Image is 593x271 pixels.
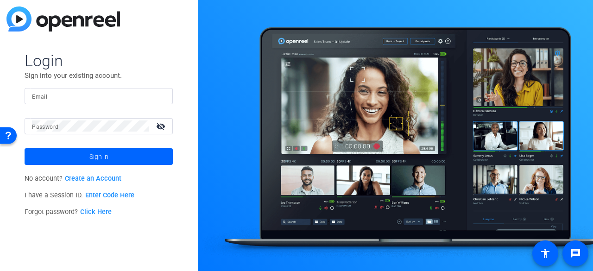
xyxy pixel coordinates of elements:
[6,6,120,32] img: blue-gradient.svg
[32,94,47,100] mat-label: Email
[25,70,173,81] p: Sign into your existing account.
[25,208,112,216] span: Forgot password?
[65,175,121,183] a: Create an Account
[570,248,581,259] mat-icon: message
[540,248,551,259] mat-icon: accessibility
[25,148,173,165] button: Sign in
[25,191,134,199] span: I have a Session ID.
[25,175,121,183] span: No account?
[25,51,173,70] span: Login
[80,208,112,216] a: Click Here
[32,124,58,130] mat-label: Password
[85,191,134,199] a: Enter Code Here
[32,90,165,101] input: Enter Email Address
[151,120,173,133] mat-icon: visibility_off
[89,145,108,168] span: Sign in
